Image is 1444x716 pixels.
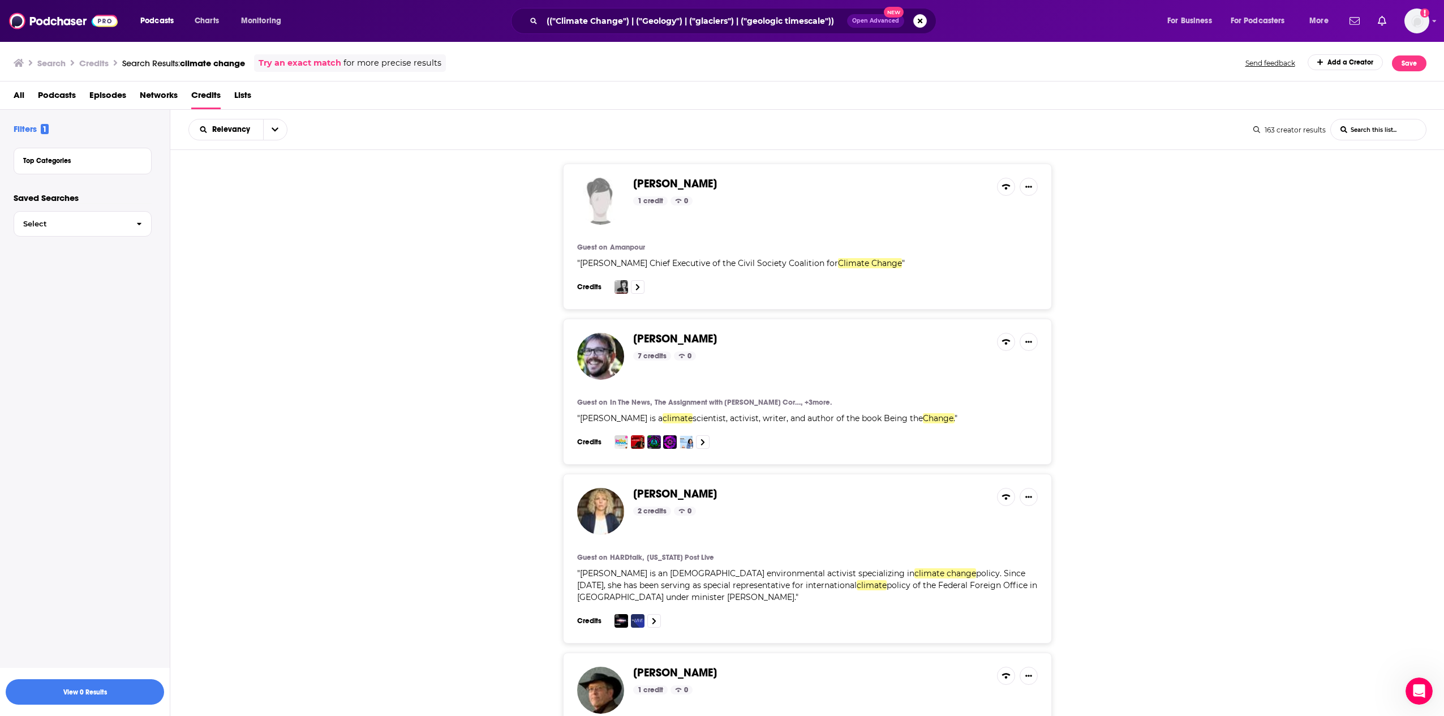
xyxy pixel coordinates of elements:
span: " " [577,413,957,423]
h2: Filters [14,123,49,134]
span: Open Advanced [852,18,899,24]
button: Select [14,211,152,237]
p: Saved Searches [14,192,152,203]
span: Change. [923,413,955,423]
span: For Business [1167,13,1212,29]
a: Add a Creator [1308,54,1383,70]
a: Amanpour [610,243,645,252]
div: 0 [671,196,693,205]
a: Podcasts [38,86,76,109]
span: Charts [195,13,219,29]
img: Podchaser - Follow, Share and Rate Podcasts [9,10,118,32]
h4: [US_STATE] Post Live [647,553,714,562]
img: Washington Post Live [631,614,644,628]
h4: Guest on [577,398,607,407]
a: Episodes [89,86,126,109]
h3: Credits [79,58,109,68]
div: Search podcasts, credits, & more... [522,8,947,34]
a: All [14,86,24,109]
span: Podcasts [140,13,174,29]
span: Monitoring [241,13,281,29]
button: open menu [263,119,287,140]
a: HARDtalk [610,553,644,562]
a: Show notifications dropdown [1345,11,1364,31]
div: 1 credit [633,196,668,205]
button: open menu [189,126,263,134]
h4: In The News, [610,398,652,407]
div: 0 [671,685,693,694]
img: Le Batard & Friends - South Beach Sessions [647,435,661,449]
div: 0 [674,351,696,361]
img: HARDtalk [614,614,628,628]
button: open menu [1223,12,1301,30]
input: Search podcasts, credits, & more... [542,12,847,30]
iframe: Intercom live chat [1406,678,1433,705]
a: The Assignment with Audie Cornish [655,398,802,407]
div: Search Results: [122,58,245,68]
button: View 0 Results [6,679,164,705]
span: for more precise results [343,57,441,70]
a: Lists [234,86,251,109]
a: Search Results:climate change [122,58,245,68]
button: open menu [1301,12,1343,30]
span: [PERSON_NAME] is an [DEMOGRAPHIC_DATA] environmental activist specializing in [580,568,914,578]
a: Show notifications dropdown [1373,11,1391,31]
h4: Guest on [577,243,607,252]
button: Show profile menu [1404,8,1429,33]
span: scientist, activist, writer, and author of the book Being the [693,413,923,423]
img: Amanpour [614,280,628,294]
img: Dr. Mark Trexler [577,667,624,714]
span: Logged in as nsteagall [1404,8,1429,33]
button: Top Categories [23,153,142,167]
span: climate change [180,58,245,68]
span: climate [857,580,887,590]
span: climate change [914,568,976,578]
button: open menu [1159,12,1226,30]
a: Charts [187,12,226,30]
a: [PERSON_NAME] [633,488,717,500]
button: Show More Button [1020,667,1038,685]
a: [PERSON_NAME] [633,667,717,679]
div: 163 creator results [1253,126,1326,134]
img: Duncan Trussell Family Hour [663,435,677,449]
h4: The Assignment with [PERSON_NAME] Cor…, [655,398,802,407]
a: Credits [191,86,221,109]
div: 0 [674,507,696,516]
a: [PERSON_NAME] [633,333,717,345]
img: In The News [614,435,628,449]
a: [PERSON_NAME] [633,178,717,190]
span: [PERSON_NAME] [633,177,717,191]
h3: Credits [577,616,605,625]
span: For Podcasters [1231,13,1285,29]
a: In The News [610,398,652,407]
span: [PERSON_NAME] is a [580,413,663,423]
button: Save [1392,55,1426,71]
span: Select [14,220,127,228]
span: " " [577,258,905,268]
a: Networks [140,86,178,109]
img: Jennifer Morgan [577,488,624,535]
span: [PERSON_NAME] [633,666,717,680]
span: New [884,7,904,18]
h3: Credits [577,282,605,291]
div: Top Categories [23,157,135,165]
button: Open AdvancedNew [847,14,904,28]
button: open menu [233,12,296,30]
h4: HARDtalk, [610,553,644,562]
span: [PERSON_NAME] [633,332,717,346]
h2: Choose List sort [188,119,287,140]
a: +3more. [805,398,832,407]
button: Show More Button [1020,488,1038,506]
a: Washington Post Live [647,553,714,562]
span: " " [577,568,1037,602]
span: climate [663,413,693,423]
span: 1 [41,124,49,134]
div: 1 credit [633,685,668,694]
svg: Add a profile image [1420,8,1429,18]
